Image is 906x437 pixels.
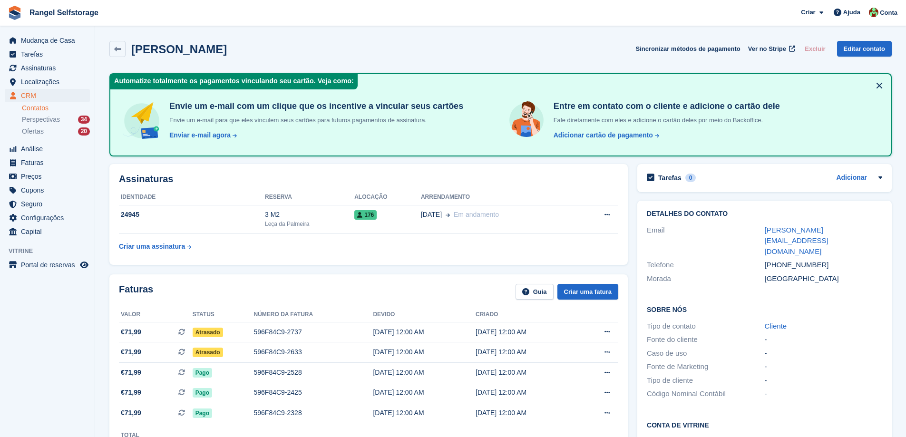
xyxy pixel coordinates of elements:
span: Atrasado [193,328,223,337]
a: menu [5,75,90,88]
th: Criado [476,307,578,322]
a: Contatos [22,104,90,113]
span: Capital [21,225,78,238]
a: menu [5,34,90,47]
div: 596F84C9-2633 [253,347,373,357]
h2: Assinaturas [119,174,618,185]
h2: Detalhes do contato [647,210,882,218]
div: 0 [685,174,696,182]
div: [DATE] 12:00 AM [476,388,578,398]
div: [DATE] 12:00 AM [476,368,578,378]
div: - [765,388,882,399]
div: [GEOGRAPHIC_DATA] [765,273,882,284]
a: menu [5,89,90,102]
span: Preços [21,170,78,183]
span: Ajuda [843,8,860,17]
div: [DATE] 12:00 AM [476,347,578,357]
a: menu [5,184,90,197]
th: Devido [373,307,476,322]
a: [PERSON_NAME][EMAIL_ADDRESS][DOMAIN_NAME] [765,226,828,255]
a: Perspectivas 34 [22,115,90,125]
div: [DATE] 12:00 AM [373,368,476,378]
h4: Entre em contato com o cliente e adicione o cartão dele [550,101,780,112]
span: Em andamento [454,211,499,218]
div: [DATE] 12:00 AM [476,327,578,337]
th: Arrendamento [421,190,578,205]
a: menu [5,61,90,75]
a: Loja de pré-visualização [78,259,90,271]
img: get-in-touch-e3e95b6451f4e49772a6039d3abdde126589d6f45a760754adfa51be33bf0f70.svg [507,101,546,139]
th: Identidade [119,190,265,205]
img: Fernando Ferreira [869,8,878,17]
span: Ofertas [22,127,44,136]
div: - [765,375,882,386]
h2: Conta de vitrine [647,420,882,429]
span: Localizações [21,75,78,88]
a: menu [5,142,90,155]
div: 596F84C9-2528 [253,368,373,378]
a: menu [5,225,90,238]
span: €71,99 [121,368,141,378]
span: Seguro [21,197,78,211]
div: 20 [78,127,90,136]
div: Enviar e-mail agora [169,130,231,140]
a: menu [5,156,90,169]
a: Cliente [765,322,787,330]
a: menu [5,197,90,211]
div: Telefone [647,260,764,271]
span: Assinaturas [21,61,78,75]
div: Leça da Palmeira [265,220,354,228]
div: Automatize totalmente os pagamentos vinculando seu cartão. Veja como: [110,74,358,89]
img: stora-icon-8386f47178a22dfd0bd8f6a31ec36ba5ce8667c1dd55bd0f319d3a0aa187defe.svg [8,6,22,20]
div: [DATE] 12:00 AM [373,408,476,418]
h2: [PERSON_NAME] [131,43,227,56]
span: Configurações [21,211,78,224]
div: - [765,361,882,372]
a: menu [5,170,90,183]
div: Tipo de contato [647,321,764,332]
a: Adicionar cartão de pagamento [550,130,660,140]
th: Alocação [354,190,421,205]
div: [DATE] 12:00 AM [373,327,476,337]
th: Número da fatura [253,307,373,322]
h2: Tarefas [658,174,682,182]
div: 24945 [119,210,265,220]
a: Criar uma assinatura [119,238,191,255]
p: Fale diretamente com eles e adicione o cartão deles por meio do Backoffice. [550,116,780,125]
span: CRM [21,89,78,102]
div: 596F84C9-2737 [253,327,373,337]
span: Pago [193,368,212,378]
span: €71,99 [121,408,141,418]
div: Email [647,225,764,257]
span: 176 [354,210,377,220]
button: Excluir [801,41,829,57]
div: Fonte de Marketing [647,361,764,372]
div: [DATE] 12:00 AM [373,347,476,357]
a: Adicionar [836,173,867,184]
img: send-email-b5881ef4c8f827a638e46e229e590028c7e36e3a6c99d2365469aff88783de13.svg [122,101,162,141]
a: menu [5,48,90,61]
div: [DATE] 12:00 AM [373,388,476,398]
a: Rangel Selfstorage [26,5,102,20]
p: Envie um e-mail para que eles vinculem seus cartões para futuros pagamentos de assinatura. [166,116,463,125]
div: [PHONE_NUMBER] [765,260,882,271]
a: Criar uma fatura [557,284,618,300]
div: Morada [647,273,764,284]
div: - [765,334,882,345]
span: Tarefas [21,48,78,61]
div: Caso de uso [647,348,764,359]
a: Ver no Stripe [744,41,797,57]
h2: Faturas [119,284,153,300]
div: Fonte do cliente [647,334,764,345]
div: 3 M2 [265,210,354,220]
span: [DATE] [421,210,442,220]
span: Análise [21,142,78,155]
div: 596F84C9-2425 [253,388,373,398]
span: Mudança de Casa [21,34,78,47]
span: Ver no Stripe [748,44,786,54]
div: 34 [78,116,90,124]
h4: Envie um e-mail com um clique que os incentive a vincular seus cartões [166,101,463,112]
span: Faturas [21,156,78,169]
a: Editar contato [837,41,892,57]
a: Guia [516,284,554,300]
